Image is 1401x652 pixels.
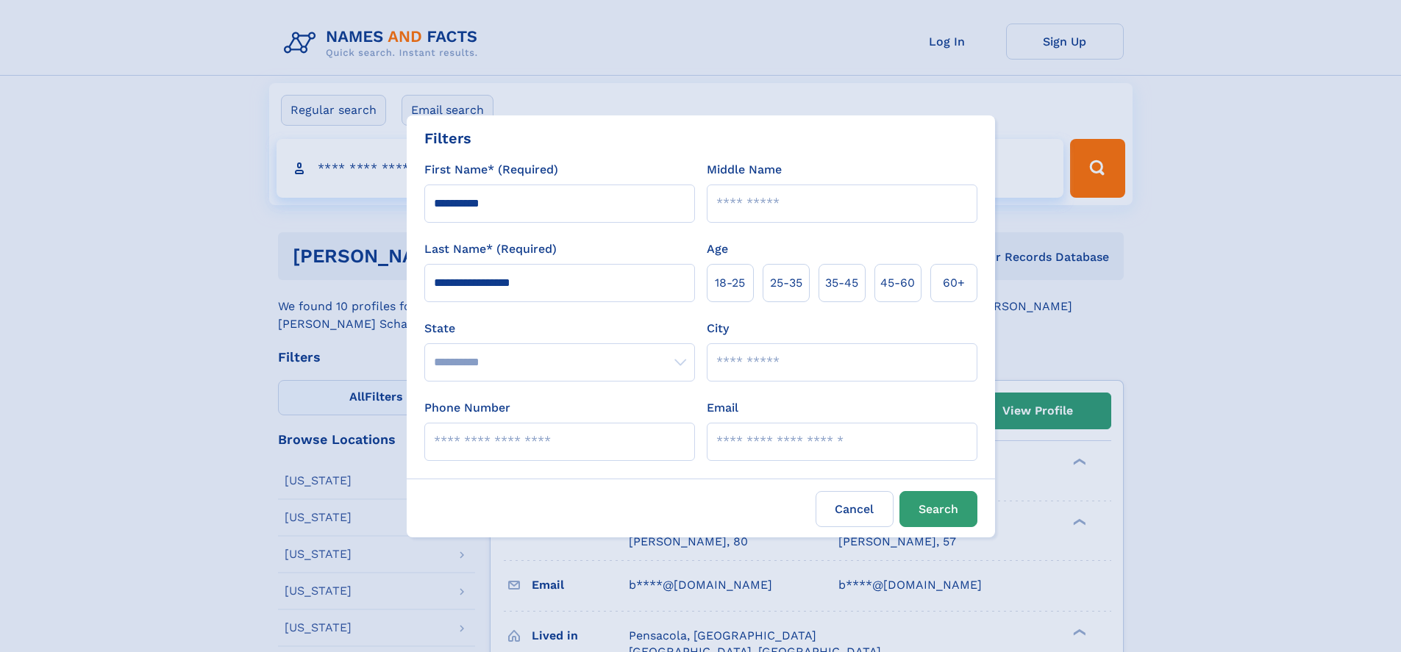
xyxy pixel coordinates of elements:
span: 25‑35 [770,274,802,292]
div: Filters [424,127,471,149]
label: Middle Name [707,161,782,179]
span: 45‑60 [880,274,915,292]
label: Email [707,399,738,417]
label: City [707,320,729,337]
label: Last Name* (Required) [424,240,557,258]
label: Age [707,240,728,258]
button: Search [899,491,977,527]
span: 35‑45 [825,274,858,292]
span: 18‑25 [715,274,745,292]
span: 60+ [943,274,965,292]
label: First Name* (Required) [424,161,558,179]
label: Cancel [816,491,894,527]
label: Phone Number [424,399,510,417]
label: State [424,320,695,337]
